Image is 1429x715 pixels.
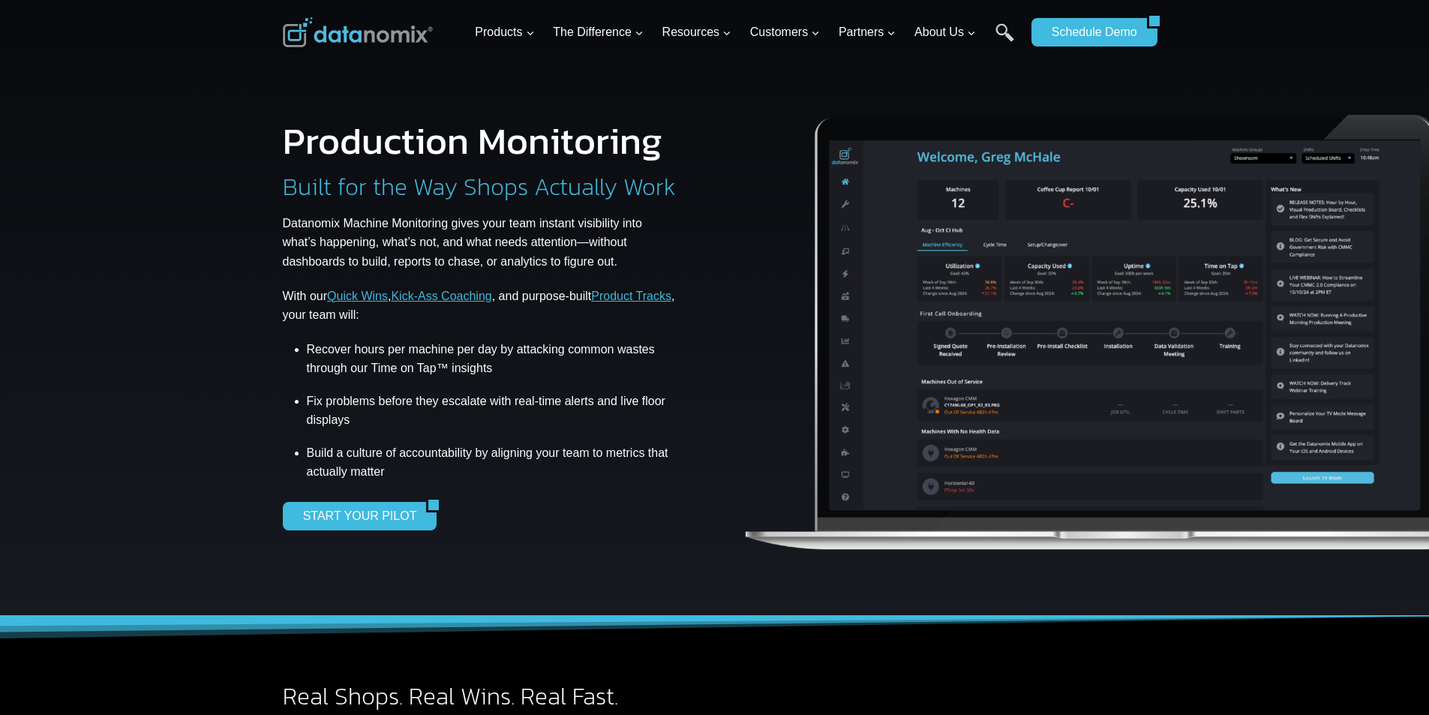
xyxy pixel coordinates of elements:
[307,340,679,383] li: Recover hours per machine per day by attacking common wastes through our Time on Tap™ insights
[283,175,676,199] h2: Built for the Way Shops Actually Work
[283,502,427,530] a: START YOUR PILOT
[750,23,820,42] span: Customers
[591,290,671,302] a: Product Tracks
[662,23,731,42] span: Resources
[283,122,662,160] h1: Production Monitoring
[307,383,679,438] li: Fix problems before they escalate with real-time alerts and live floor displays
[1031,18,1147,47] a: Schedule Demo
[553,23,644,42] span: The Difference
[283,684,833,708] h2: Real Shops. Real Wins. Real Fast.
[469,8,1024,57] nav: Primary Navigation
[283,287,679,325] p: With our , , and purpose-built , your team will:
[283,17,433,47] img: Datanomix
[307,438,679,487] li: Build a culture of accountability by aligning your team to metrics that actually matter
[327,290,388,302] a: Quick Wins
[391,290,491,302] a: Kick-Ass Coaching
[839,23,896,42] span: Partners
[914,23,976,42] span: About Us
[475,23,534,42] span: Products
[995,23,1014,57] a: Search
[283,214,679,272] p: Datanomix Machine Monitoring gives your team instant visibility into what’s happening, what’s not...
